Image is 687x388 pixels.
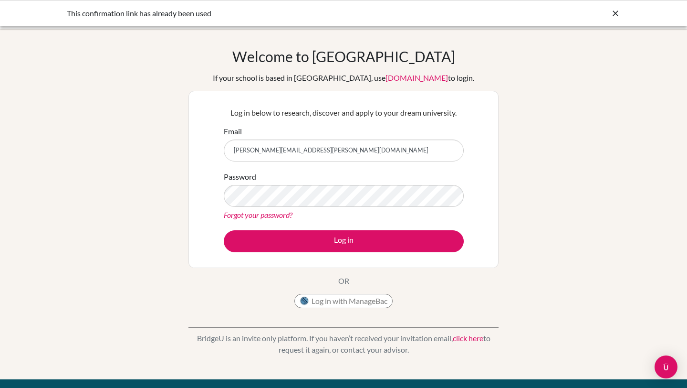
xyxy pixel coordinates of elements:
label: Email [224,126,242,137]
label: Password [224,171,256,183]
div: If your school is based in [GEOGRAPHIC_DATA], use to login. [213,72,474,84]
button: Log in [224,230,464,252]
a: Forgot your password? [224,210,292,219]
div: This confirmation link has already been used [67,8,477,19]
button: Log in with ManageBac [294,294,393,308]
h1: Welcome to [GEOGRAPHIC_DATA] [232,48,455,65]
a: [DOMAIN_NAME] [385,73,448,82]
div: Open Intercom Messenger [655,356,677,378]
p: BridgeU is an invite only platform. If you haven’t received your invitation email, to request it ... [188,333,499,356]
a: click here [453,334,483,343]
p: OR [338,275,349,287]
p: Log in below to research, discover and apply to your dream university. [224,107,464,119]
